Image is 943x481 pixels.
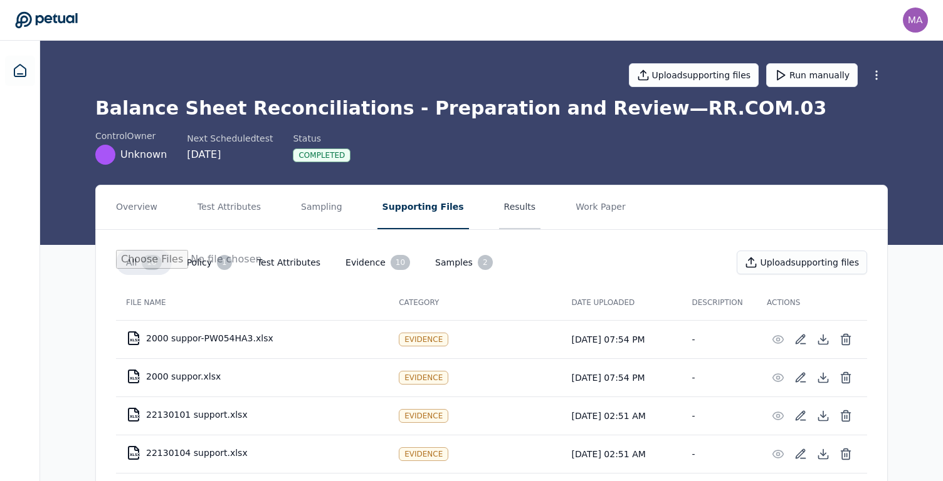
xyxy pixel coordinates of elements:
[767,405,789,427] button: Preview File (hover for quick preview, click for full view)
[789,328,812,351] button: Add/Edit Description
[95,130,167,142] div: control Owner
[130,415,140,418] div: XLSX
[562,320,682,358] td: [DATE] 07:54 PM
[767,366,789,389] button: Preview File (hover for quick preview, click for full view)
[399,447,448,461] div: Evidence
[737,251,867,274] button: Uploadsupporting files
[296,185,347,229] button: Sampling
[293,132,350,145] div: Status
[142,255,161,270] div: 10
[192,185,266,229] button: Test Attributes
[293,148,350,162] div: Completed
[571,185,631,229] button: Work Paper
[399,333,448,346] div: Evidence
[835,443,857,465] button: Delete File
[217,255,232,270] div: 1
[812,328,835,351] button: Download File
[130,376,140,380] div: XLSX
[116,400,389,430] td: 22130101 support.xlsx
[757,285,867,320] th: Actions
[682,435,757,473] td: -
[399,409,448,423] div: Evidence
[130,453,140,457] div: XLSX
[389,285,561,320] th: Category
[116,361,389,391] td: 2000 suppor.xlsx
[629,63,759,87] button: Uploadsupporting files
[903,8,928,33] img: manali.agarwal@arm.com
[835,328,857,351] button: Delete File
[177,250,242,275] button: Policy1
[130,338,140,342] div: XLSX
[767,443,789,465] button: Preview File (hover for quick preview, click for full view)
[499,185,541,229] button: Results
[391,255,410,270] div: 10
[111,185,162,229] button: Overview
[562,396,682,435] td: [DATE] 02:51 AM
[682,396,757,435] td: -
[562,358,682,396] td: [DATE] 07:54 PM
[767,328,789,351] button: Preview File (hover for quick preview, click for full view)
[247,251,330,274] button: Test Attributes
[96,185,887,229] nav: Tabs
[835,366,857,389] button: Delete File
[15,11,78,29] a: Go to Dashboard
[116,285,389,320] th: File Name
[812,443,835,465] button: Download File
[116,250,172,275] button: All10
[682,285,757,320] th: Description
[835,405,857,427] button: Delete File
[5,56,35,86] a: Dashboard
[95,97,888,120] h1: Balance Sheet Reconciliations - Preparation and Review — RR.COM.03
[789,443,812,465] button: Add/Edit Description
[478,255,493,270] div: 2
[120,147,167,162] span: Unknown
[812,366,835,389] button: Download File
[562,285,682,320] th: Date Uploaded
[187,132,273,145] div: Next Scheduled test
[116,438,389,468] td: 22130104 support.xlsx
[865,64,888,86] button: More Options
[789,405,812,427] button: Add/Edit Description
[425,250,503,275] button: Samples2
[399,371,448,385] div: Evidence
[812,405,835,427] button: Download File
[789,366,812,389] button: Add/Edit Description
[116,323,389,353] td: 2000 suppor-PW054HA3.xlsx
[682,320,757,358] td: -
[187,147,273,162] div: [DATE]
[766,63,858,87] button: Run manually
[562,435,682,473] td: [DATE] 02:51 AM
[335,250,420,275] button: Evidence10
[377,185,469,229] button: Supporting Files
[682,358,757,396] td: -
